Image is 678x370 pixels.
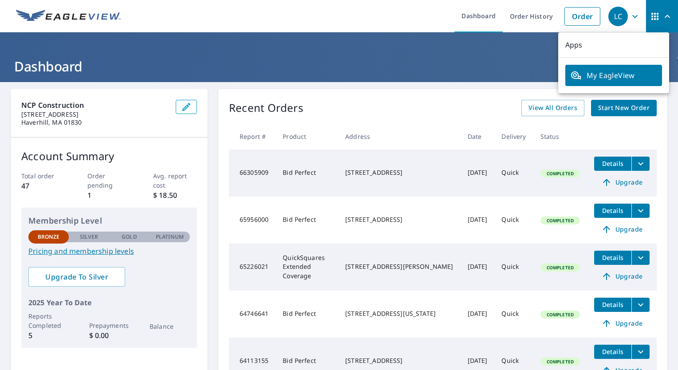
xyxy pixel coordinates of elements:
span: Details [599,159,626,168]
p: Gold [122,233,137,241]
th: Status [533,123,587,150]
a: Upgrade [594,316,650,331]
span: Details [599,347,626,356]
p: Apps [558,32,669,58]
a: Start New Order [591,100,657,116]
td: QuickSquares Extended Coverage [276,244,338,291]
span: Details [599,253,626,262]
td: Quick [494,150,533,197]
p: Total order [21,171,65,181]
th: Date [461,123,495,150]
a: Order [564,7,600,26]
td: Quick [494,244,533,291]
td: [DATE] [461,244,495,291]
a: Pricing and membership levels [28,246,190,256]
p: Account Summary [21,148,197,164]
p: Balance [150,322,190,331]
td: 65226021 [229,244,276,291]
a: Upgrade [594,175,650,189]
span: Details [599,300,626,309]
span: Upgrade [599,318,644,329]
th: Address [338,123,460,150]
span: Upgrade To Silver [35,272,118,282]
td: 65956000 [229,197,276,244]
th: Product [276,123,338,150]
button: detailsBtn-65956000 [594,204,631,218]
span: Upgrade [599,224,644,235]
button: detailsBtn-64113155 [594,345,631,359]
th: Delivery [494,123,533,150]
p: Haverhill, MA 01830 [21,118,169,126]
span: Completed [541,311,579,318]
p: Avg. report cost [153,171,197,190]
span: View All Orders [528,102,577,114]
p: NCP Construction [21,100,169,110]
p: Reports Completed [28,311,69,330]
span: Completed [541,264,579,271]
button: detailsBtn-64746641 [594,298,631,312]
td: Quick [494,291,533,338]
p: $ 18.50 [153,190,197,201]
div: [STREET_ADDRESS] [345,215,453,224]
td: 64746641 [229,291,276,338]
a: Upgrade [594,222,650,236]
p: Membership Level [28,215,190,227]
td: [DATE] [461,197,495,244]
p: $ 0.00 [89,330,130,341]
h1: Dashboard [11,57,667,75]
td: Bid Perfect [276,197,338,244]
button: filesDropdownBtn-65956000 [631,204,650,218]
td: [DATE] [461,291,495,338]
button: filesDropdownBtn-64746641 [631,298,650,312]
p: Prepayments [89,321,130,330]
span: Upgrade [599,177,644,188]
div: [STREET_ADDRESS][US_STATE] [345,309,453,318]
p: 5 [28,330,69,341]
span: Details [599,206,626,215]
img: EV Logo [16,10,121,23]
button: filesDropdownBtn-64113155 [631,345,650,359]
span: My EagleView [571,70,657,81]
div: LC [608,7,628,26]
button: filesDropdownBtn-66305909 [631,157,650,171]
div: [STREET_ADDRESS][PERSON_NAME] [345,262,453,271]
p: Platinum [156,233,184,241]
td: Bid Perfect [276,291,338,338]
p: Silver [80,233,99,241]
a: Upgrade To Silver [28,267,125,287]
td: [DATE] [461,150,495,197]
button: detailsBtn-65226021 [594,251,631,265]
div: [STREET_ADDRESS] [345,356,453,365]
p: 47 [21,181,65,191]
span: Completed [541,170,579,177]
p: Recent Orders [229,100,304,116]
p: [STREET_ADDRESS] [21,110,169,118]
div: [STREET_ADDRESS] [345,168,453,177]
button: filesDropdownBtn-65226021 [631,251,650,265]
a: Upgrade [594,269,650,283]
span: Start New Order [598,102,650,114]
td: Quick [494,197,533,244]
td: 66305909 [229,150,276,197]
span: Upgrade [599,271,644,282]
p: 2025 Year To Date [28,297,190,308]
p: 1 [87,190,131,201]
span: Completed [541,217,579,224]
p: Bronze [38,233,60,241]
a: View All Orders [521,100,584,116]
p: Order pending [87,171,131,190]
button: detailsBtn-66305909 [594,157,631,171]
span: Completed [541,358,579,365]
td: Bid Perfect [276,150,338,197]
th: Report # [229,123,276,150]
a: My EagleView [565,65,662,86]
